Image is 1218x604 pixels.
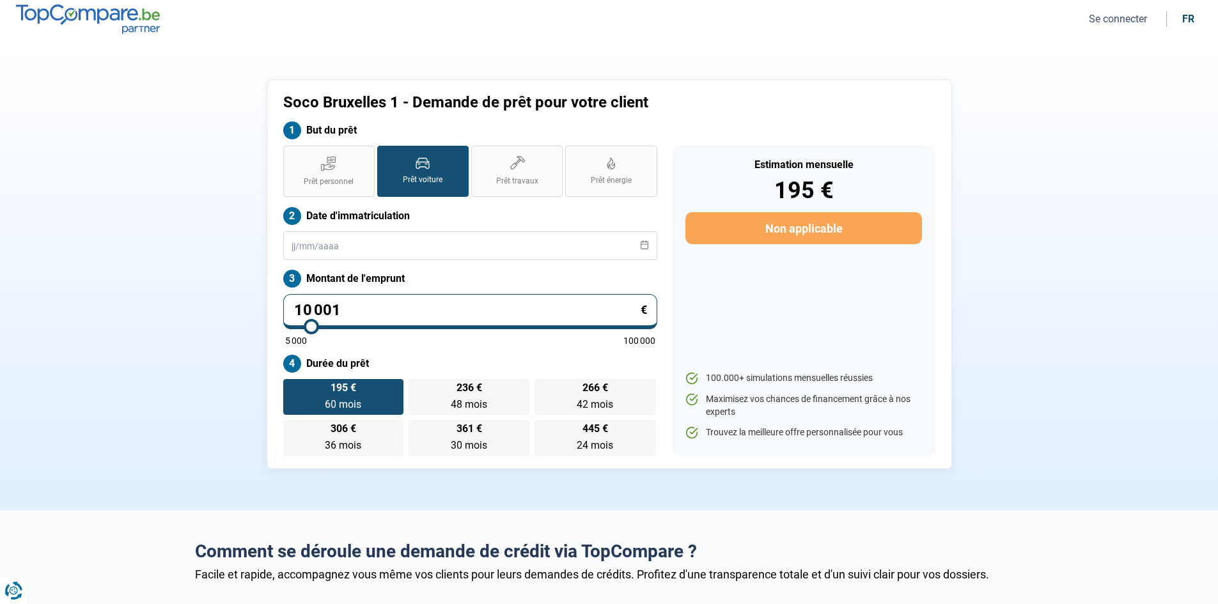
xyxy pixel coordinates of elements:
button: Se connecter [1085,12,1151,26]
span: 361 € [457,424,482,434]
span: 306 € [331,424,356,434]
h2: Comment se déroule une demande de crédit via TopCompare ? [195,541,1024,562]
span: Prêt énergie [591,175,632,186]
div: Estimation mensuelle [685,160,921,170]
label: Durée du prêt [283,355,657,373]
span: 36 mois [325,439,361,451]
span: 5 000 [285,336,307,345]
h1: Soco Bruxelles 1 - Demande de prêt pour votre client [283,93,769,112]
li: Trouvez la meilleure offre personnalisée pour vous [685,426,921,439]
label: Date d'immatriculation [283,207,657,225]
input: jj/mm/aaaa [283,231,657,260]
label: Montant de l'emprunt [283,270,657,288]
span: 100 000 [623,336,655,345]
li: Maximisez vos chances de financement grâce à nos experts [685,393,921,418]
span: 266 € [582,383,608,393]
div: Facile et rapide, accompagnez vous même vos clients pour leurs demandes de crédits. Profitez d'un... [195,568,1024,581]
span: € [641,304,647,316]
span: Prêt personnel [304,176,354,187]
label: But du prêt [283,121,657,139]
span: 30 mois [451,439,487,451]
span: 445 € [582,424,608,434]
span: 195 € [331,383,356,393]
span: 60 mois [325,398,361,410]
button: Non applicable [685,212,921,244]
span: 48 mois [451,398,487,410]
span: 42 mois [577,398,613,410]
div: 195 € [685,179,921,202]
li: 100.000+ simulations mensuelles réussies [685,372,921,385]
span: 236 € [457,383,482,393]
span: Prêt travaux [496,176,538,187]
div: fr [1182,13,1194,25]
span: 24 mois [577,439,613,451]
img: TopCompare.be [16,4,160,33]
span: Prêt voiture [403,174,442,185]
